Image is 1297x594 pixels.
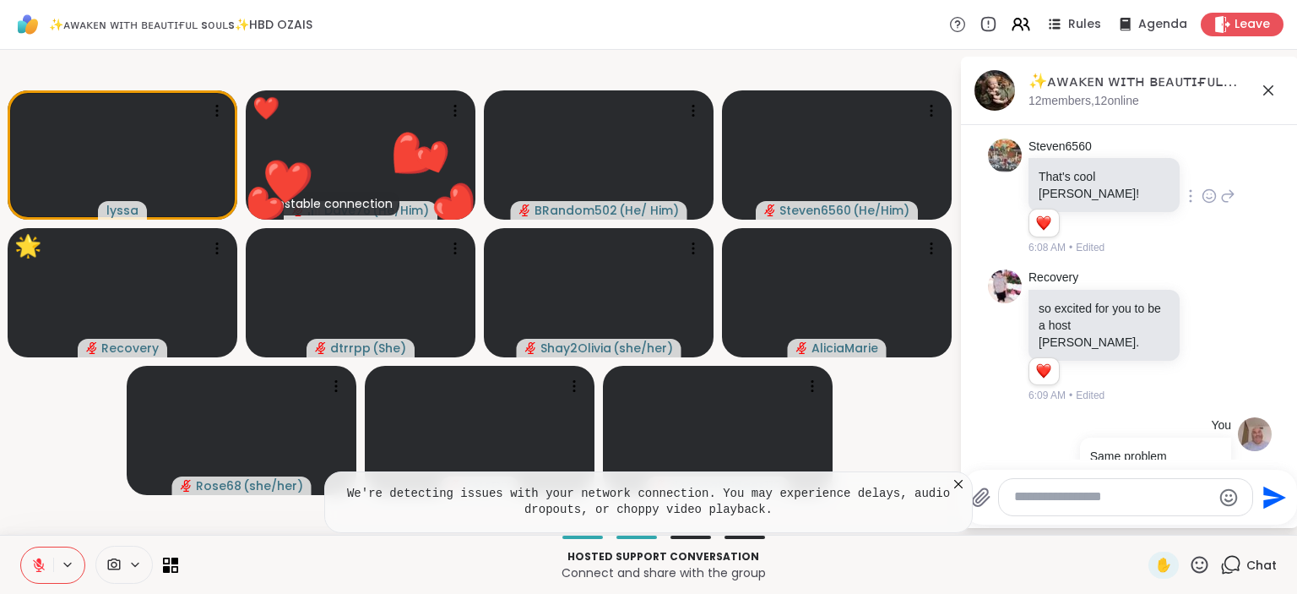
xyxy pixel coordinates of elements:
span: audio-muted [796,342,808,354]
span: Shay2Olivia [540,340,611,357]
span: ( He/Him ) [853,202,909,219]
span: Steven6560 [779,202,851,219]
span: BRandom502 [535,202,617,219]
button: Reactions: love [1034,365,1052,379]
div: Unstable connection [263,192,399,215]
img: https://sharewell-space-live.sfo3.digitaloceanspaces.com/user-generated/42cda42b-3507-48ba-b019-3... [988,139,1022,172]
div: Reaction list [1029,210,1059,237]
button: ❤️ [397,121,472,196]
p: Connect and share with the group [188,564,1138,581]
span: audio-muted [86,342,98,354]
button: ❤️ [405,154,513,261]
span: Edited [1076,240,1104,255]
span: ( she/her ) [613,340,673,357]
span: audio-muted [181,480,193,492]
span: Agenda [1138,16,1187,33]
a: Recovery [1028,270,1078,286]
p: so excited for you to be a host [PERSON_NAME]. [1039,300,1169,351]
img: ✨ᴀᴡᴀᴋᴇɴ ᴡɪᴛʜ ʙᴇᴀᴜᴛɪғᴜʟ sᴏᴜʟs✨HBD OZAIS, Sep 11 [974,70,1015,111]
span: ( He/Him ) [372,202,429,219]
p: Hosted support conversation [188,549,1138,564]
textarea: Type your message [1014,488,1211,506]
span: Recovery [101,340,159,357]
img: https://sharewell-space-live.sfo3.digitaloceanspaces.com/user-generated/c703a1d2-29a7-4d77-aef4-3... [988,270,1022,303]
img: https://sharewell-space-live.sfo3.digitaloceanspaces.com/user-generated/9859c229-e659-410d-bee8-9... [1238,417,1272,451]
button: ❤️ [215,161,309,254]
span: ✋ [1155,555,1172,575]
span: Edited [1076,388,1104,403]
div: 🌟 [14,230,41,263]
button: ❤️ [352,101,467,215]
p: 12 members, 12 online [1028,93,1139,110]
div: ❤️ [252,92,279,125]
img: ShareWell Logomark [14,10,42,39]
button: Reactions: love [1034,216,1052,230]
p: Same problem to [1090,448,1221,482]
span: Rose68 [196,477,241,494]
span: dtrrpp [330,340,371,357]
span: Chat [1246,557,1277,574]
span: Leave [1235,16,1270,33]
span: 6:08 AM [1028,240,1066,255]
span: audio-muted [519,204,531,216]
span: AliciaMarie [811,340,878,357]
span: 6:09 AM [1028,388,1066,403]
span: lyssa [106,202,138,219]
span: ✨ᴀᴡᴀᴋᴇɴ ᴡɪᴛʜ ʙᴇᴀᴜᴛɪғᴜʟ sᴏᴜʟs✨HBD OZAIS [49,16,312,33]
span: audio-muted [764,204,776,216]
span: • [1069,388,1072,403]
span: audio-muted [525,342,537,354]
span: Rules [1068,16,1101,33]
p: That's cool [PERSON_NAME]! [1039,168,1169,202]
div: Reaction list [1029,358,1059,385]
pre: We're detecting issues with your network connection. You may experience delays, audio dropouts, o... [345,486,952,519]
span: • [1069,240,1072,255]
span: audio-muted [315,342,327,354]
div: ✨ᴀᴡᴀᴋᴇɴ ᴡɪᴛʜ ʙᴇᴀᴜᴛɪғᴜʟ sᴏᴜʟs✨HBD OZAIS, [DATE] [1028,71,1285,92]
button: Send [1253,478,1291,516]
span: ( He/ Him ) [619,202,679,219]
a: Steven6560 [1028,139,1092,155]
span: ( she/her ) [243,477,303,494]
span: ( She ) [372,340,406,357]
button: Emoji picker [1218,488,1239,508]
h4: You [1211,417,1231,434]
